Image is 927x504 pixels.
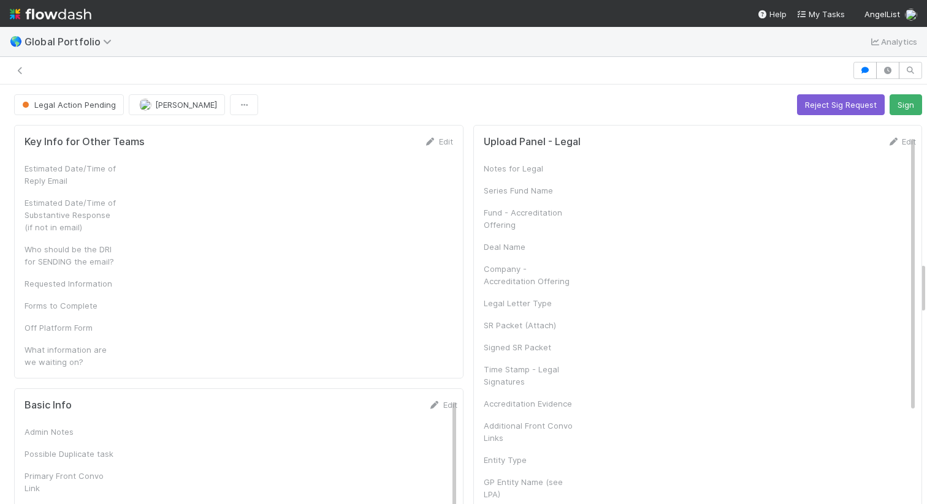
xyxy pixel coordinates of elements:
div: Entity Type [484,454,576,466]
a: Edit [424,137,453,146]
div: Possible Duplicate task [25,448,116,460]
a: Edit [429,400,457,410]
div: Accreditation Evidence [484,397,576,410]
button: [PERSON_NAME] [129,94,225,115]
div: Deal Name [484,241,576,253]
div: Forms to Complete [25,299,116,312]
a: Edit [887,137,916,146]
div: Estimated Date/Time of Reply Email [25,162,116,187]
div: Company - Accreditation Offering [484,263,576,287]
span: Global Portfolio [25,36,118,48]
div: Requested Information [25,277,116,290]
a: My Tasks [796,8,845,20]
div: Time Stamp - Legal Signatures [484,363,576,388]
div: SR Packet (Attach) [484,319,576,331]
span: [PERSON_NAME] [155,100,217,110]
div: What information are we waiting on? [25,344,116,368]
span: AngelList [864,9,900,19]
div: GP Entity Name (see LPA) [484,476,576,500]
div: Legal Letter Type [484,297,576,309]
a: Analytics [869,34,917,49]
h5: Upload Panel - Legal [484,136,581,148]
button: Sign [890,94,922,115]
img: logo-inverted-e16ddd16eac7371096b0.svg [10,4,91,24]
div: Off Platform Form [25,322,116,334]
h5: Key Info for Other Teams [25,136,145,148]
div: Series Fund Name [484,184,576,197]
div: Admin Notes [25,426,116,438]
button: Reject Sig Request [797,94,885,115]
div: Estimated Date/Time of Substantive Response (if not in email) [25,197,116,233]
div: Fund - Accreditation Offering [484,206,576,231]
div: Help [757,8,787,20]
span: 🌎 [10,36,22,47]
img: avatar_c584de82-e924-47af-9431-5c284c40472a.png [905,9,917,21]
img: avatar_c584de82-e924-47af-9431-5c284c40472a.png [139,99,151,111]
div: Who should be the DRI for SENDING the email? [25,243,116,268]
div: Primary Front Convo Link [25,470,116,494]
span: My Tasks [796,9,845,19]
div: Notes for Legal [484,162,576,175]
div: Additional Front Convo Links [484,419,576,444]
h5: Basic Info [25,399,72,412]
div: Signed SR Packet [484,341,576,353]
